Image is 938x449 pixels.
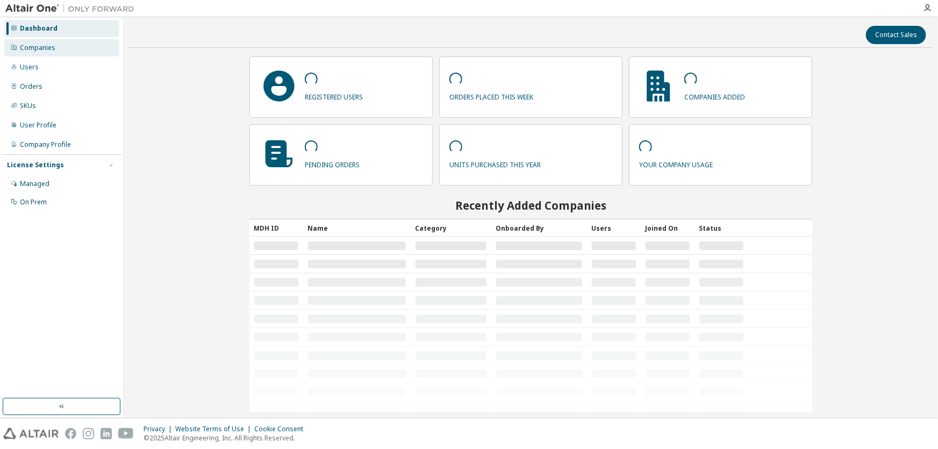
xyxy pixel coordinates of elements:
div: Companies [20,44,55,52]
img: altair_logo.svg [3,428,59,439]
div: SKUs [20,102,36,110]
div: User Profile [20,121,56,130]
p: companies added [684,89,745,102]
div: Dashboard [20,24,58,33]
img: facebook.svg [65,428,76,439]
div: Managed [20,180,49,188]
div: Website Terms of Use [175,425,254,433]
p: units purchased this year [449,157,541,169]
div: MDH ID [254,219,299,237]
div: License Settings [7,161,64,169]
p: your company usage [639,157,713,169]
p: © 2025 Altair Engineering, Inc. All Rights Reserved. [144,433,310,443]
button: Contact Sales [866,26,926,44]
div: Status [699,219,744,237]
div: Orders [20,82,42,91]
img: Altair One [5,3,140,14]
img: youtube.svg [118,428,134,439]
div: Users [20,63,39,72]
div: Category [415,219,487,237]
div: Onboarded By [496,219,583,237]
h2: Recently Added Companies [249,198,812,212]
img: linkedin.svg [101,428,112,439]
p: orders placed this week [449,89,533,102]
img: instagram.svg [83,428,94,439]
div: On Prem [20,198,47,206]
p: registered users [305,89,363,102]
div: Privacy [144,425,175,433]
div: Joined On [645,219,690,237]
div: Cookie Consent [254,425,310,433]
div: Name [307,219,406,237]
div: Users [591,219,636,237]
div: Company Profile [20,140,71,149]
p: pending orders [305,157,360,169]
